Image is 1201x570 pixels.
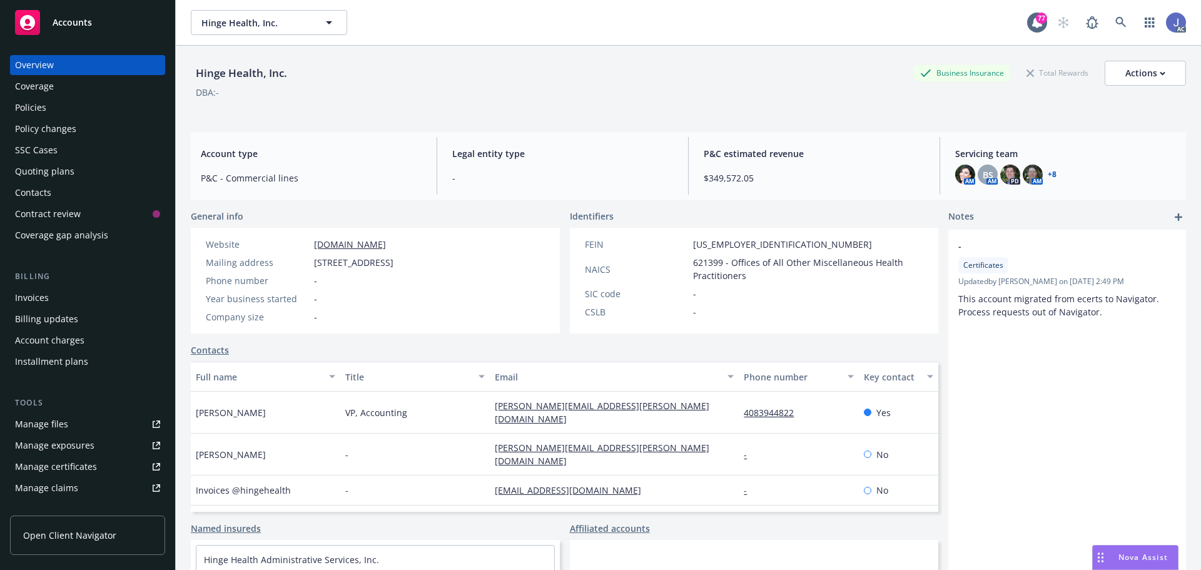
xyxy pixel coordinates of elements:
[10,98,165,118] a: Policies
[314,256,393,269] span: [STREET_ADDRESS]
[15,204,81,224] div: Contract review
[744,407,804,419] a: 4083944822
[864,370,920,384] div: Key contact
[196,370,322,384] div: Full name
[570,522,650,535] a: Affiliated accounts
[191,522,261,535] a: Named insureds
[204,554,379,566] a: Hinge Health Administrative Services, Inc.
[201,16,310,29] span: Hinge Health, Inc.
[1036,13,1047,24] div: 77
[1093,546,1108,569] div: Drag to move
[585,263,688,276] div: NAICS
[15,352,88,372] div: Installment plans
[1137,10,1162,35] a: Switch app
[15,478,78,498] div: Manage claims
[10,161,165,181] a: Quoting plans
[345,406,407,419] span: VP, Accounting
[983,168,993,181] span: BS
[1125,61,1165,85] div: Actions
[10,76,165,96] a: Coverage
[1171,210,1186,225] a: add
[345,448,348,461] span: -
[495,484,651,496] a: [EMAIL_ADDRESS][DOMAIN_NAME]
[452,147,673,160] span: Legal entity type
[10,457,165,477] a: Manage certificates
[196,86,219,99] div: DBA: -
[10,55,165,75] a: Overview
[958,276,1176,287] span: Updated by [PERSON_NAME] on [DATE] 2:49 PM
[585,238,688,251] div: FEIN
[739,362,858,392] button: Phone number
[10,288,165,308] a: Invoices
[206,310,309,323] div: Company size
[201,147,422,160] span: Account type
[15,119,76,139] div: Policy changes
[10,397,165,409] div: Tools
[15,499,74,519] div: Manage BORs
[206,238,309,251] div: Website
[948,210,974,225] span: Notes
[452,171,673,185] span: -
[191,10,347,35] button: Hinge Health, Inc.
[201,171,422,185] span: P&C - Commercial lines
[859,362,938,392] button: Key contact
[693,305,696,318] span: -
[1000,165,1020,185] img: photo
[585,287,688,300] div: SIC code
[495,400,709,425] a: [PERSON_NAME][EMAIL_ADDRESS][PERSON_NAME][DOMAIN_NAME]
[53,18,92,28] span: Accounts
[958,293,1162,318] span: This account migrated from ecerts to Navigator. Process requests out of Navigator.
[10,183,165,203] a: Contacts
[1080,10,1105,35] a: Report a Bug
[314,238,386,250] a: [DOMAIN_NAME]
[744,449,757,461] a: -
[876,406,891,419] span: Yes
[15,183,51,203] div: Contacts
[191,344,229,357] a: Contacts
[345,370,471,384] div: Title
[693,256,924,282] span: 621399 - Offices of All Other Miscellaneous Health Practitioners
[15,288,49,308] div: Invoices
[495,442,709,467] a: [PERSON_NAME][EMAIL_ADDRESS][PERSON_NAME][DOMAIN_NAME]
[1051,10,1076,35] a: Start snowing
[345,484,348,497] span: -
[744,370,839,384] div: Phone number
[704,171,925,185] span: $349,572.05
[314,292,317,305] span: -
[191,65,292,81] div: Hinge Health, Inc.
[1105,61,1186,86] button: Actions
[1048,171,1057,178] a: +8
[1108,10,1133,35] a: Search
[191,362,340,392] button: Full name
[1166,13,1186,33] img: photo
[15,330,84,350] div: Account charges
[10,352,165,372] a: Installment plans
[955,147,1176,160] span: Servicing team
[314,310,317,323] span: -
[495,370,720,384] div: Email
[693,238,872,251] span: [US_EMPLOYER_IDENTIFICATION_NUMBER]
[10,414,165,434] a: Manage files
[955,165,975,185] img: photo
[1118,552,1168,562] span: Nova Assist
[340,362,490,392] button: Title
[196,448,266,461] span: [PERSON_NAME]
[10,478,165,498] a: Manage claims
[876,448,888,461] span: No
[15,140,58,160] div: SSC Cases
[10,225,165,245] a: Coverage gap analysis
[585,305,688,318] div: CSLB
[10,435,165,455] a: Manage exposures
[10,309,165,329] a: Billing updates
[196,484,291,497] span: Invoices @hingehealth
[191,210,243,223] span: General info
[10,499,165,519] a: Manage BORs
[948,230,1186,328] div: -CertificatesUpdatedby [PERSON_NAME] on [DATE] 2:49 PMThis account migrated from ecerts to Naviga...
[10,5,165,40] a: Accounts
[15,225,108,245] div: Coverage gap analysis
[1023,165,1043,185] img: photo
[744,484,757,496] a: -
[196,406,266,419] span: [PERSON_NAME]
[10,140,165,160] a: SSC Cases
[23,529,116,542] span: Open Client Navigator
